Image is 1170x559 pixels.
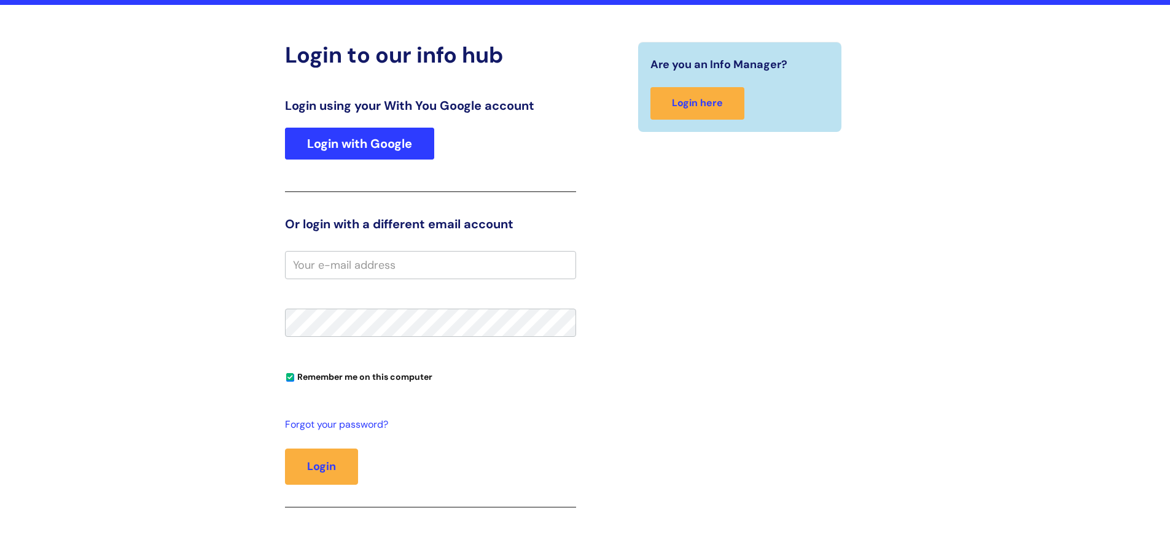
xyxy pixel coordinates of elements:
[650,55,787,74] span: Are you an Info Manager?
[285,42,576,68] h2: Login to our info hub
[285,366,576,386] div: You can uncheck this option if you're logging in from a shared device
[285,369,432,382] label: Remember me on this computer
[285,128,434,160] a: Login with Google
[285,251,576,279] input: Your e-mail address
[285,416,570,434] a: Forgot your password?
[650,87,744,120] a: Login here
[285,449,358,484] button: Login
[285,98,576,113] h3: Login using your With You Google account
[286,374,294,382] input: Remember me on this computer
[285,217,576,231] h3: Or login with a different email account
